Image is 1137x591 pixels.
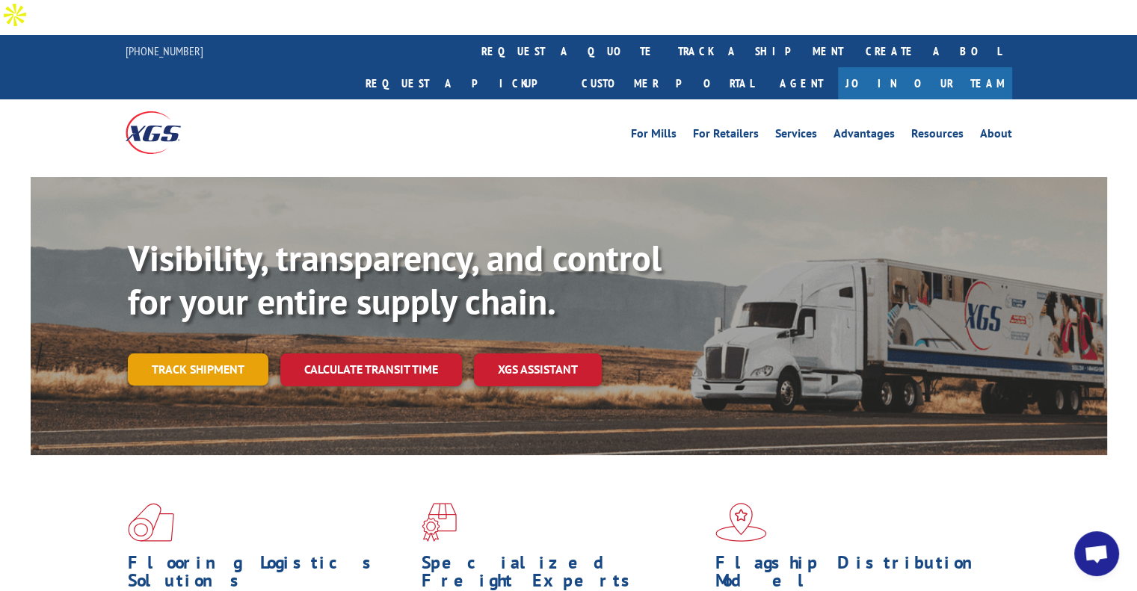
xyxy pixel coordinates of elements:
a: Request a pickup [354,67,570,99]
a: Resources [911,128,964,144]
a: [PHONE_NUMBER] [126,43,203,58]
img: xgs-icon-total-supply-chain-intelligence-red [128,503,174,542]
a: For Mills [631,128,677,144]
a: Services [775,128,817,144]
a: Create a BOL [854,35,1012,67]
a: track a shipment [667,35,854,67]
a: About [980,128,1012,144]
img: xgs-icon-focused-on-flooring-red [422,503,457,542]
a: Advantages [834,128,895,144]
a: Customer Portal [570,67,765,99]
a: Join Our Team [838,67,1012,99]
a: Calculate transit time [280,353,462,386]
a: For Retailers [693,128,759,144]
b: Visibility, transparency, and control for your entire supply chain. [128,235,662,324]
a: Track shipment [128,353,268,385]
a: Open chat [1074,531,1119,576]
a: request a quote [470,35,667,67]
a: Agent [765,67,838,99]
img: xgs-icon-flagship-distribution-model-red [715,503,767,542]
a: XGS ASSISTANT [474,353,602,386]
